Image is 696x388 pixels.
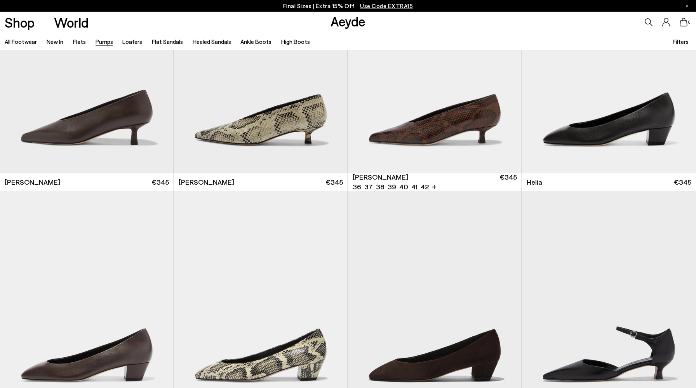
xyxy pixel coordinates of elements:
span: €345 [151,177,169,187]
a: [PERSON_NAME] 36 37 38 39 40 41 42 + €345 [348,173,522,191]
a: Flat Sandals [152,38,183,45]
span: €345 [325,177,343,187]
a: All Footwear [5,38,37,45]
a: Flats [73,38,86,45]
a: Shop [5,16,35,29]
li: 36 [353,182,361,192]
a: 0 [680,18,687,26]
li: 38 [376,182,385,192]
span: [PERSON_NAME] [179,177,234,187]
a: [PERSON_NAME] €345 [174,173,348,191]
li: + [432,181,436,192]
ul: variant [353,182,426,192]
a: Helia €345 [522,173,696,191]
span: [PERSON_NAME] [353,172,408,182]
p: Final Sizes | Extra 15% Off [283,1,413,11]
span: Navigate to /collections/ss25-final-sizes [360,2,413,9]
span: €345 [499,172,517,192]
span: Helia [527,177,542,187]
a: High Boots [281,38,310,45]
a: New In [47,38,63,45]
span: [PERSON_NAME] [5,177,60,187]
li: 39 [388,182,396,192]
a: Heeled Sandals [193,38,231,45]
a: Aeyde [331,13,365,29]
a: Loafers [122,38,142,45]
li: 41 [411,182,418,192]
li: 42 [421,182,429,192]
li: 37 [364,182,373,192]
span: €345 [674,177,691,187]
span: Filters [673,38,689,45]
li: 40 [399,182,408,192]
a: Pumps [96,38,113,45]
a: Ankle Boots [240,38,271,45]
span: 0 [687,20,691,24]
a: World [54,16,89,29]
